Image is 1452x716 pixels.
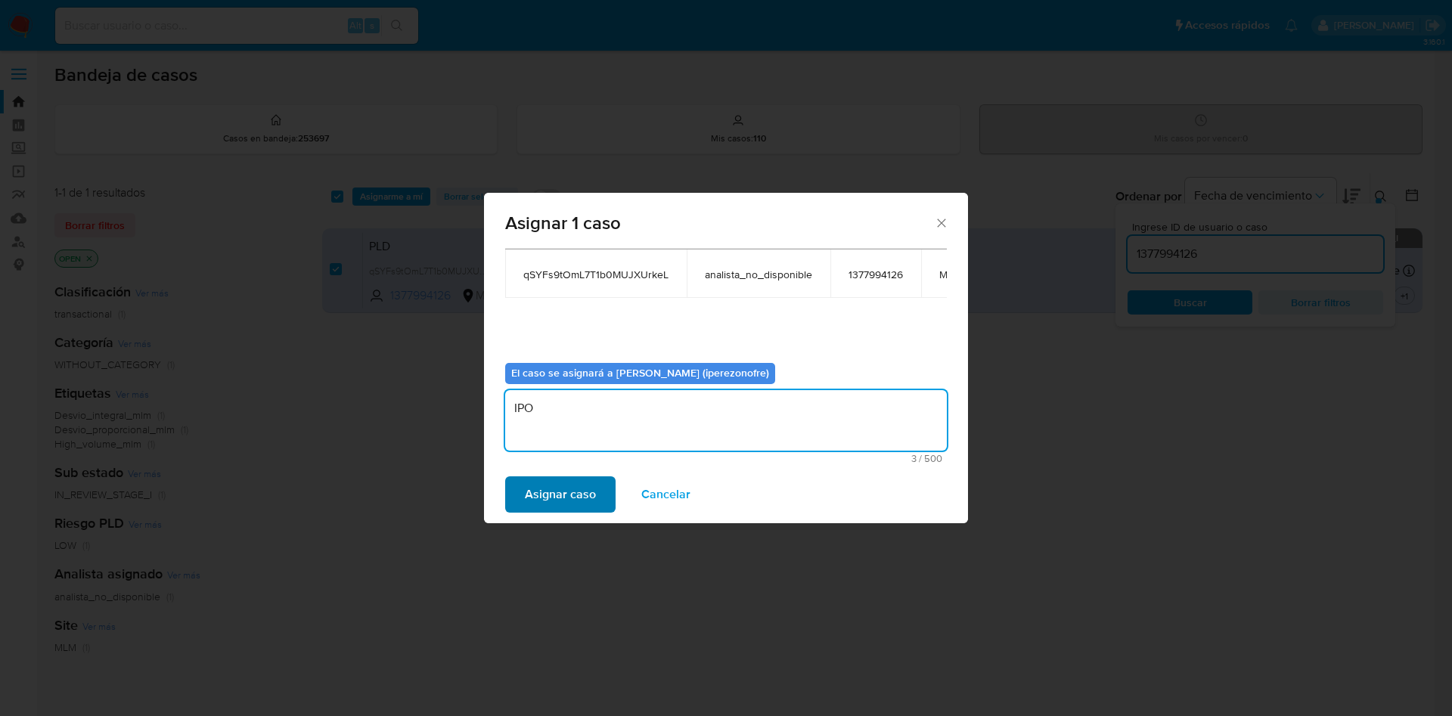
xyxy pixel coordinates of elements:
span: MLM [939,268,961,281]
span: Cancelar [641,478,690,511]
span: Asignar 1 caso [505,214,934,232]
div: assign-modal [484,193,968,523]
button: Cancelar [622,476,710,513]
button: Asignar caso [505,476,616,513]
span: 1377994126 [849,268,903,281]
button: Cerrar ventana [934,215,948,229]
textarea: IPO [505,390,947,451]
span: analista_no_disponible [705,268,812,281]
span: Asignar caso [525,478,596,511]
span: Máximo 500 caracteres [510,454,942,463]
b: El caso se asignará a [PERSON_NAME] (iperezonofre) [511,365,769,380]
span: qSYFs9tOmL7T1b0MUJXUrkeL [523,268,669,281]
